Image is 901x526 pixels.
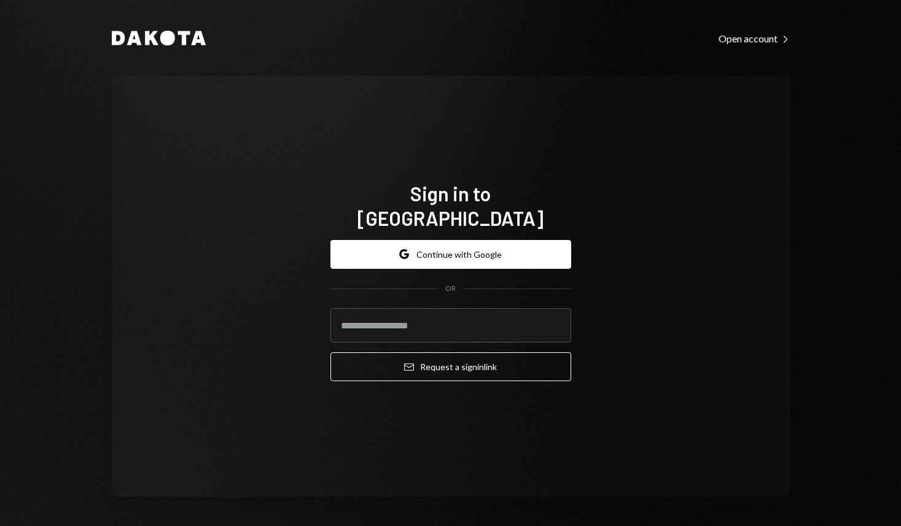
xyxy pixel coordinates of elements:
[330,240,571,269] button: Continue with Google
[330,352,571,381] button: Request a signinlink
[719,33,790,45] div: Open account
[330,181,571,230] h1: Sign in to [GEOGRAPHIC_DATA]
[719,31,790,45] a: Open account
[445,284,456,294] div: OR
